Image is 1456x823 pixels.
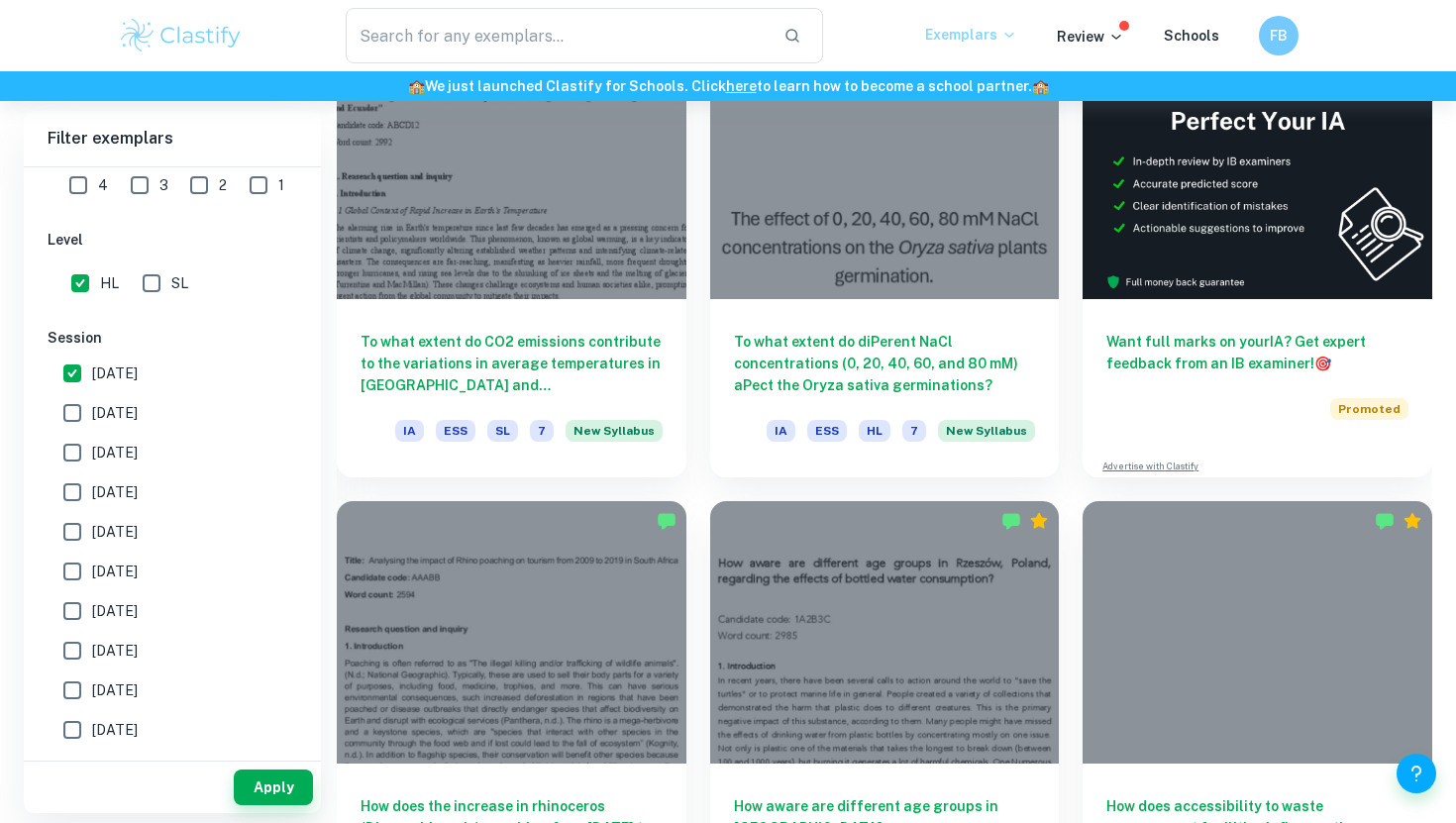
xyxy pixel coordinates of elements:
span: ESS [807,420,847,442]
span: HL [100,272,119,294]
img: Marked [1375,511,1395,531]
div: Premium [1029,511,1049,531]
div: Starting from the May 2026 session, the ESS IA requirements have changed. We created this exempla... [938,420,1035,454]
span: 4 [98,174,108,196]
img: Thumbnail [1083,38,1432,299]
div: Premium [1403,511,1422,531]
a: To what extent do CO2 emissions contribute to the variations in average temperatures in [GEOGRAPH... [337,38,686,477]
span: [DATE] [92,442,138,463]
button: FB [1259,16,1299,55]
p: Exemplars [925,24,1017,46]
span: Promoted [1330,398,1408,420]
span: HL [859,420,890,442]
span: 7 [902,420,926,442]
h6: FB [1268,25,1291,47]
img: Marked [1001,511,1021,531]
a: To what extent do diPerent NaCl concentrations (0, 20, 40, 60, and 80 mM) aPect the Oryza sativa ... [710,38,1060,477]
span: 🏫 [408,78,425,94]
a: Advertise with Clastify [1102,460,1198,473]
img: Clastify logo [118,16,244,55]
span: New Syllabus [566,420,663,442]
span: IA [767,420,795,442]
span: ESS [436,420,475,442]
span: [DATE] [92,640,138,662]
h6: Filter exemplars [24,111,321,166]
h6: We just launched Clastify for Schools. Click to learn how to become a school partner. [4,75,1452,97]
span: [DATE] [92,561,138,582]
span: SL [487,420,518,442]
span: [DATE] [92,402,138,424]
h6: To what extent do diPerent NaCl concentrations (0, 20, 40, 60, and 80 mM) aPect the Oryza sativa ... [734,331,1036,396]
span: [DATE] [92,362,138,384]
span: [DATE] [92,481,138,503]
span: SL [171,272,188,294]
div: Starting from the May 2026 session, the ESS IA requirements have changed. We created this exempla... [566,420,663,454]
img: Marked [657,511,676,531]
span: [DATE] [92,719,138,741]
input: Search for any exemplars... [346,8,768,63]
span: [DATE] [92,521,138,543]
a: here [726,78,757,94]
h6: Level [48,229,297,251]
h6: Session [48,327,297,349]
span: 3 [159,174,168,196]
span: IA [395,420,424,442]
a: Schools [1164,28,1219,44]
span: 7 [530,420,554,442]
button: Apply [234,770,313,805]
h6: To what extent do CO2 emissions contribute to the variations in average temperatures in [GEOGRAPH... [361,331,663,396]
span: [DATE] [92,600,138,622]
span: 🎯 [1314,356,1331,371]
p: Review [1057,26,1124,48]
span: 2 [219,174,227,196]
span: New Syllabus [938,420,1035,442]
a: Want full marks on yourIA? Get expert feedback from an IB examiner!PromotedAdvertise with Clastify [1083,38,1432,477]
span: 1 [278,174,284,196]
span: [DATE] [92,679,138,701]
h6: Want full marks on your IA ? Get expert feedback from an IB examiner! [1106,331,1408,374]
button: Help and Feedback [1397,754,1436,793]
span: 🏫 [1032,78,1049,94]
